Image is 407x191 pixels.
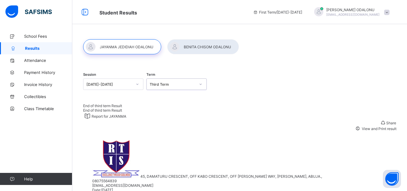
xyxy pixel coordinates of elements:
span: Invoice History [24,82,72,87]
img: safsims [5,5,52,18]
span: Term [146,72,155,77]
span: Student Results [99,10,137,16]
span: Class Timetable [24,106,72,111]
span: School Fees [24,34,72,39]
div: ERNESTODALONU [308,7,393,17]
div: [DATE]-[DATE] [86,82,132,87]
div: Third Term [150,82,196,87]
span: Collectibles [24,94,72,99]
span: Report for JAYANMA [92,114,126,119]
span: 45, DAMATURU CRESCENT, OFF KABO CRESCENT, OFF [PERSON_NAME] WAY, [PERSON_NAME], ABUJA., 080755648... [92,174,322,188]
span: Session [83,72,96,77]
span: session/term information [253,10,302,14]
span: End of third term Result [83,103,122,108]
span: Payment History [24,70,72,75]
span: [EMAIL_ADDRESS][DOMAIN_NAME] [326,13,380,16]
span: Help [24,177,72,181]
span: Attendance [24,58,72,63]
span: View and Print result [361,126,396,131]
span: [PERSON_NAME] ODALONU [326,8,380,12]
button: Open asap [383,170,401,188]
span: End of third term Result [83,108,122,113]
span: Results [25,46,72,51]
span: Share [386,121,396,125]
img: rtis.png [92,140,140,178]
